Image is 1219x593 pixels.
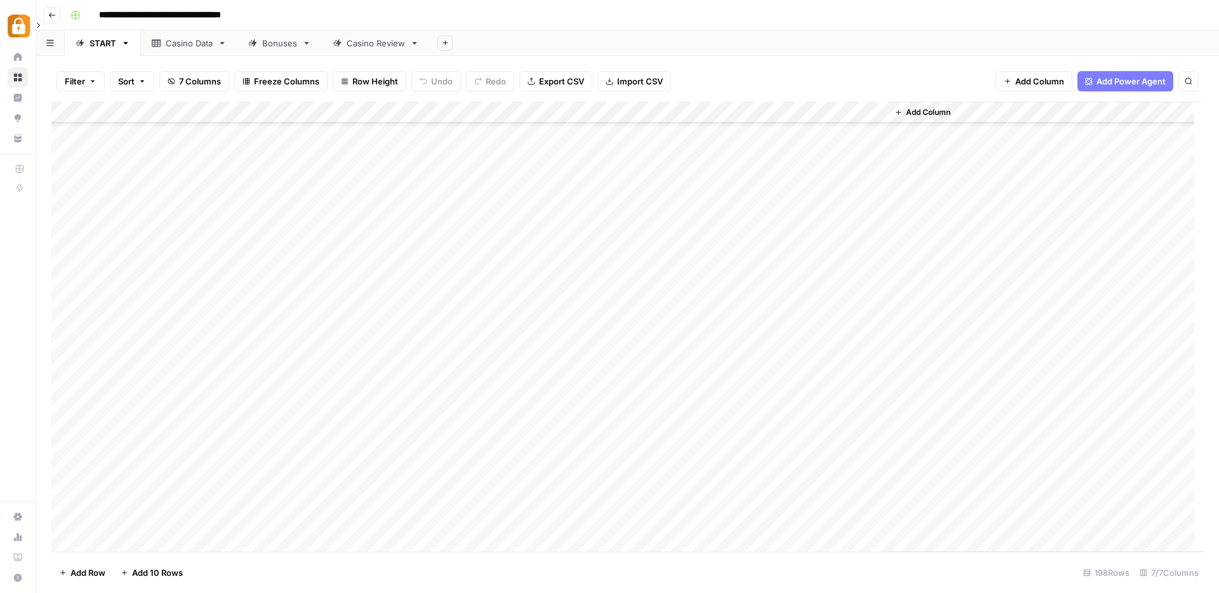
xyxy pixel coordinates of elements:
div: Casino Data [166,37,213,50]
a: Browse [8,67,28,88]
button: Workspace: Adzz [8,10,28,42]
button: Help + Support [8,568,28,588]
a: Bonuses [237,30,322,56]
span: Import CSV [617,75,663,88]
div: START [90,37,116,50]
button: Sort [110,71,154,91]
button: Add Row [51,563,113,583]
span: Row Height [352,75,398,88]
span: Add 10 Rows [132,566,183,579]
button: Freeze Columns [234,71,328,91]
a: Home [8,47,28,67]
button: Add Power Agent [1077,71,1173,91]
button: Row Height [333,71,406,91]
a: Your Data [8,128,28,149]
div: 7/7 Columns [1135,563,1204,583]
span: Redo [486,75,506,88]
span: Add Power Agent [1096,75,1166,88]
a: Opportunities [8,108,28,128]
span: Add Column [1015,75,1064,88]
a: Casino Review [322,30,430,56]
img: Adzz Logo [8,15,30,37]
a: Casino Data [141,30,237,56]
span: 7 Columns [179,75,221,88]
a: Usage [8,527,28,547]
button: Filter [57,71,105,91]
span: Sort [118,75,135,88]
button: Add Column [889,104,956,121]
button: Import CSV [597,71,671,91]
div: 198 Rows [1078,563,1135,583]
button: Add Column [996,71,1072,91]
a: Learning Hub [8,547,28,568]
span: Freeze Columns [254,75,319,88]
a: Insights [8,88,28,108]
button: Export CSV [519,71,592,91]
span: Add Column [906,107,950,118]
button: 7 Columns [159,71,229,91]
button: Add 10 Rows [113,563,190,583]
span: Filter [65,75,85,88]
span: Undo [431,75,453,88]
button: Undo [411,71,461,91]
button: Redo [466,71,514,91]
span: Add Row [70,566,105,579]
div: Bonuses [262,37,297,50]
a: START [65,30,141,56]
span: Export CSV [539,75,584,88]
div: Casino Review [347,37,405,50]
a: Settings [8,507,28,527]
